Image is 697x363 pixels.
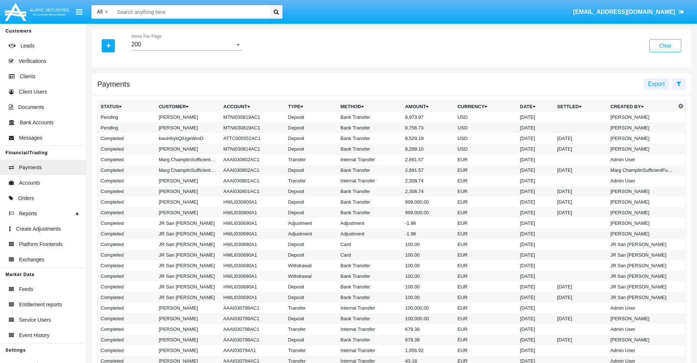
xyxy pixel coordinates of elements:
td: Bank Transfer [338,334,402,345]
td: JR San [PERSON_NAME] [156,250,221,260]
td: Transfer [285,345,337,356]
td: Bank Transfer [338,144,402,154]
td: [DATE] [517,281,554,292]
td: 2,308.74 [402,186,454,197]
td: HWLI030690A1 [221,292,285,303]
td: Completed [98,345,156,356]
td: Adjustment [338,228,402,239]
td: Admin User [607,175,676,186]
td: 100.00 [402,239,454,250]
td: Deposit [285,122,337,133]
td: [PERSON_NAME] [156,144,221,154]
td: [DATE] [554,334,607,345]
td: [PERSON_NAME] [607,197,676,207]
td: [DATE] [517,165,554,175]
td: [DATE] [517,260,554,271]
td: Withdrawal [285,260,337,271]
td: [PERSON_NAME] [156,122,221,133]
td: JR San [PERSON_NAME] [156,228,221,239]
td: Internal Transfer [338,345,402,356]
td: [PERSON_NAME] [607,313,676,324]
td: EUR [454,250,517,260]
td: [DATE] [554,197,607,207]
span: Platform Frontends [19,241,63,248]
span: Exchanges [19,256,44,264]
td: 8,973.97 [402,112,454,122]
td: HWLI030800A1 [221,197,285,207]
td: Pending [98,112,156,122]
td: [PERSON_NAME] [607,112,676,122]
button: Export [644,78,669,90]
img: Logo image [4,1,70,23]
td: EUR [454,228,517,239]
td: [PERSON_NAME] [156,324,221,334]
td: MTNI030819AC1 [221,122,285,133]
td: Completed [98,165,156,175]
a: [EMAIL_ADDRESS][DOMAIN_NAME] [570,2,688,22]
td: ATTC005552AC1 [221,133,285,144]
td: EUR [454,271,517,281]
span: Orders [18,194,34,202]
td: [PERSON_NAME] [156,313,221,324]
td: 8,756.73 [402,122,454,133]
td: AAAI030799AC1 [221,303,285,313]
td: 8,529.19 [402,133,454,144]
th: Created By [607,101,676,112]
td: Deposit [285,144,337,154]
td: JR San [PERSON_NAME] [607,239,676,250]
td: Completed [98,133,156,144]
td: Deposit [285,250,337,260]
td: 999,000.00 [402,197,454,207]
td: Deposit [285,239,337,250]
td: EUR [454,154,517,165]
th: Amount [402,101,454,112]
td: [PERSON_NAME] [156,175,221,186]
td: 100.00 [402,250,454,260]
td: 100.00 [402,281,454,292]
td: AAAI030802AC1 [221,154,285,165]
td: Bank Transfer [338,292,402,303]
span: Feeds [19,286,33,293]
td: JR San [PERSON_NAME] [156,271,221,281]
td: [PERSON_NAME] [156,197,221,207]
th: Account [221,101,285,112]
td: [DATE] [517,250,554,260]
td: Bank Transfer [338,260,402,271]
td: kwuHhykQiUgeWmD [156,133,221,144]
td: Internal Transfer [338,303,402,313]
td: 100,000.00 [402,303,454,313]
td: JR San [PERSON_NAME] [156,292,221,303]
td: Transfer [285,175,337,186]
td: Deposit [285,334,337,345]
td: Marg ChamplinSufficientFunds [156,165,221,175]
td: [PERSON_NAME] [156,112,221,122]
td: MTNI030814AC1 [221,144,285,154]
td: Bank Transfer [338,281,402,292]
td: Bank Transfer [338,112,402,122]
td: AAAI030794A1 [221,345,285,356]
td: JR San [PERSON_NAME] [156,260,221,271]
th: Method [338,101,402,112]
td: 1,056.92 [402,345,454,356]
td: [DATE] [517,303,554,313]
td: Completed [98,207,156,218]
td: Deposit [285,165,337,175]
td: Transfer [285,303,337,313]
td: AAAI030798AC1 [221,324,285,334]
td: 2,308.74 [402,175,454,186]
td: Bank Transfer [338,122,402,133]
th: Currency [454,101,517,112]
td: AAAI030801AC1 [221,186,285,197]
td: Internal Transfer [338,154,402,165]
td: Completed [98,197,156,207]
td: HWLI030690A1 [221,281,285,292]
td: -1.98 [402,228,454,239]
span: Service Users [19,316,51,324]
td: JR San [PERSON_NAME] [607,250,676,260]
td: Pending [98,122,156,133]
td: Marg ChamplinSufficientFunds [156,154,221,165]
td: Bank Transfer [338,313,402,324]
td: Card [338,239,402,250]
td: Admin User [607,345,676,356]
td: [DATE] [517,228,554,239]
